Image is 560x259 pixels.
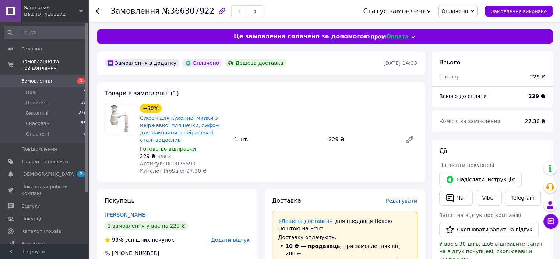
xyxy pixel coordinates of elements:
[21,146,57,153] span: Повідомлення
[105,59,179,67] div: Замовлення з додатку
[234,32,370,41] span: Це замовлення сплачено за допомогою
[140,146,196,152] span: Готово до відправки
[363,7,431,15] div: Статус замовлення
[110,104,129,133] img: Сифон для кухонної мийки з неіржавкої пляшечки, сифон для раковини з неіржавкої сталі водослив
[26,120,51,127] span: Скасовані
[439,59,460,66] span: Всього
[24,4,79,11] span: Sanmarket
[278,217,411,232] div: для продавця Новою Поштою на Prom.
[26,110,49,116] span: Виконані
[439,172,522,187] button: Надіслати інструкцію
[105,90,179,97] span: Товари в замовленні (1)
[278,242,411,257] li: , при замовленнях від 200 ₴;
[112,237,123,243] span: 99%
[110,7,160,15] span: Замовлення
[26,131,49,137] span: Оплачені
[78,110,86,116] span: 379
[162,7,214,15] span: №366307922
[140,161,196,167] span: Артикул: 000026590
[84,89,86,96] span: 1
[21,171,76,178] span: [DEMOGRAPHIC_DATA]
[491,8,547,14] span: Замовлення виконано
[105,212,147,218] a: [PERSON_NAME]
[21,241,47,247] span: Аналітика
[439,222,539,237] button: Скопіювати запит на відгук
[21,183,68,197] span: Показники роботи компанії
[84,131,86,137] span: 8
[476,190,501,206] a: Viber
[528,93,545,99] b: 229 ₴
[26,99,49,106] span: Прийняті
[26,89,36,96] span: Нові
[439,212,521,218] span: Запит на відгук про компанію
[211,237,250,243] span: Додати відгук
[96,7,102,15] div: Повернутися назад
[81,120,86,127] span: 55
[81,99,86,106] span: 12
[383,60,417,66] time: [DATE] 14:33
[272,197,301,204] span: Доставка
[77,171,85,177] span: 2
[525,118,545,124] span: 27.30 ₴
[182,59,222,67] div: Оплачено
[4,26,87,39] input: Пошук
[111,249,160,257] div: [PHONE_NUMBER]
[225,59,286,67] div: Дешева доставка
[105,197,135,204] span: Покупець
[485,6,553,17] button: Замовлення виконано
[140,115,219,143] a: Сифон для кухонної мийки з неіржавкої пляшечки, сифон для раковини з неіржавкої сталі водослив
[439,93,487,99] span: Всього до сплати
[105,221,188,230] div: 1 замовлення у вас на 229 ₴
[278,218,332,224] a: «Дешева доставка»
[439,118,500,124] span: Комісія за замовлення
[21,78,52,84] span: Замовлення
[140,104,162,113] div: −50%
[439,190,473,206] button: Чат
[158,154,171,159] span: 458 ₴
[286,243,340,249] span: 10 ₴ — продавець
[326,134,399,144] div: 229 ₴
[530,73,545,80] div: 229 ₴
[402,132,417,147] a: Редагувати
[21,46,42,52] span: Головна
[543,214,558,229] button: Чат з покупцем
[21,216,41,222] span: Покупці
[140,153,155,159] span: 229 ₴
[278,234,411,241] div: Доставку оплачують:
[77,78,85,84] span: 1
[505,190,541,206] a: Telegram
[21,58,88,71] span: Замовлення та повідомлення
[21,158,68,165] span: Товари та послуги
[439,74,460,80] span: 1 товар
[439,147,447,154] span: Дії
[140,168,207,174] span: Каталог ProSale: 27.30 ₴
[21,203,40,210] span: Відгуки
[21,228,61,235] span: Каталог ProSale
[24,11,88,18] div: Ваш ID: 4108172
[231,134,325,144] div: 1 шт.
[441,8,468,14] span: Оплачено
[105,236,174,244] div: успішних покупок
[386,198,417,204] span: Редагувати
[439,162,494,168] span: Написати покупцеві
